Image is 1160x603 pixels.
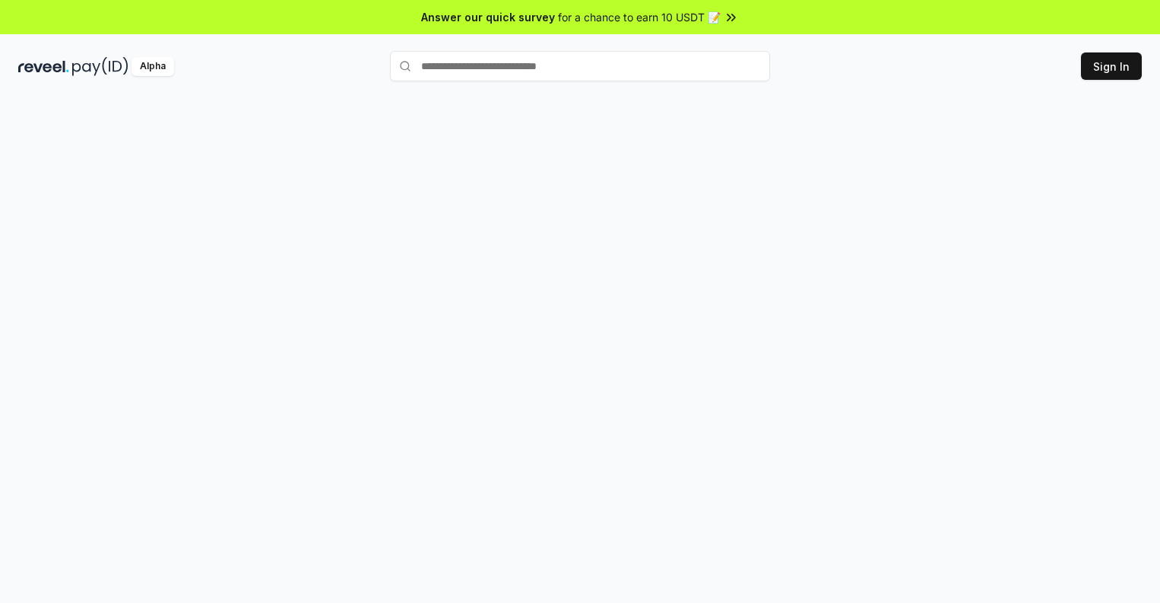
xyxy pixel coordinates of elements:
[132,57,174,76] div: Alpha
[18,57,69,76] img: reveel_dark
[1081,52,1142,80] button: Sign In
[421,9,555,25] span: Answer our quick survey
[558,9,721,25] span: for a chance to earn 10 USDT 📝
[72,57,128,76] img: pay_id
